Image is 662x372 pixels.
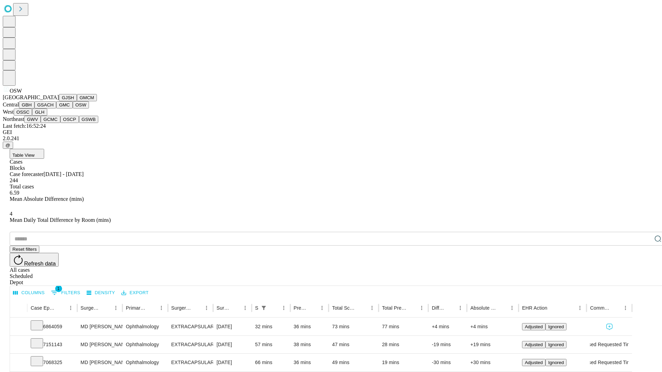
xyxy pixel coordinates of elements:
[85,288,117,298] button: Density
[231,303,240,313] button: Sort
[11,288,47,298] button: Select columns
[13,321,24,333] button: Expand
[55,285,62,292] span: 1
[3,109,14,115] span: West
[49,287,82,298] button: Show filters
[126,305,146,311] div: Primary Service
[332,336,375,353] div: 47 mins
[432,354,463,371] div: -30 mins
[81,354,119,371] div: MD [PERSON_NAME]
[522,341,545,348] button: Adjusted
[585,354,633,371] span: Used Requested Time
[432,336,463,353] div: -19 mins
[14,108,32,116] button: OSSC
[585,336,633,353] span: Used Requested Time
[24,261,56,267] span: Refresh data
[19,101,34,108] button: GBH
[522,323,545,330] button: Adjusted
[3,129,659,135] div: GEI
[590,354,628,371] div: Used Requested Time
[525,360,543,365] span: Adjusted
[522,359,545,366] button: Adjusted
[192,303,202,313] button: Sort
[240,303,250,313] button: Menu
[3,94,59,100] span: [GEOGRAPHIC_DATA]
[3,142,13,149] button: @
[56,101,72,108] button: GMC
[432,305,445,311] div: Difference
[590,336,628,353] div: Used Requested Time
[470,354,515,371] div: +30 mins
[10,184,34,189] span: Total cases
[171,318,210,335] div: EXTRACAPSULAR CATARACT REMOVAL WITH [MEDICAL_DATA]
[147,303,157,313] button: Sort
[3,135,659,142] div: 2.0.241
[590,305,610,311] div: Comments
[31,354,74,371] div: 7068325
[470,305,497,311] div: Absolute Difference
[10,211,12,217] span: 4
[255,354,287,371] div: 66 mins
[470,336,515,353] div: +19 mins
[548,303,558,313] button: Sort
[621,303,630,313] button: Menu
[111,303,121,313] button: Menu
[10,190,19,196] span: 6.59
[255,305,258,311] div: Scheduled In Room Duration
[308,303,317,313] button: Sort
[73,101,89,108] button: OSW
[217,305,230,311] div: Surgery Date
[10,88,22,94] span: OSW
[171,336,210,353] div: EXTRACAPSULAR CATARACT REMOVAL COMPLEX WITH IOL
[432,318,463,335] div: +4 mins
[41,116,60,123] button: GCMC
[101,303,111,313] button: Sort
[332,305,357,311] div: Total Scheduled Duration
[31,336,74,353] div: 7151143
[522,305,547,311] div: EHR Action
[259,303,269,313] div: 1 active filter
[13,357,24,369] button: Expand
[157,303,166,313] button: Menu
[382,336,425,353] div: 28 mins
[217,318,248,335] div: [DATE]
[382,305,407,311] div: Total Predicted Duration
[32,108,47,116] button: GLH
[12,247,37,252] span: Reset filters
[382,354,425,371] div: 19 mins
[10,253,59,267] button: Refresh data
[31,305,56,311] div: Case Epic Id
[6,143,10,148] span: @
[367,303,377,313] button: Menu
[294,305,307,311] div: Predicted In Room Duration
[545,341,566,348] button: Ignored
[59,94,77,101] button: GJSH
[548,342,564,347] span: Ignored
[545,323,566,330] button: Ignored
[77,94,97,101] button: GMCM
[81,336,119,353] div: MD [PERSON_NAME]
[269,303,279,313] button: Sort
[217,336,248,353] div: [DATE]
[24,116,41,123] button: GWV
[34,101,56,108] button: GSACH
[294,318,325,335] div: 36 mins
[575,303,585,313] button: Menu
[470,318,515,335] div: +4 mins
[10,246,39,253] button: Reset filters
[120,288,150,298] button: Export
[317,303,327,313] button: Menu
[259,303,269,313] button: Show filters
[3,116,24,122] span: Northeast
[10,177,18,183] span: 244
[60,116,79,123] button: OSCP
[202,303,211,313] button: Menu
[548,324,564,329] span: Ignored
[332,354,375,371] div: 49 mins
[81,318,119,335] div: MD [PERSON_NAME]
[56,303,66,313] button: Sort
[446,303,455,313] button: Sort
[43,171,83,177] span: [DATE] - [DATE]
[10,196,84,202] span: Mean Absolute Difference (mins)
[525,342,543,347] span: Adjusted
